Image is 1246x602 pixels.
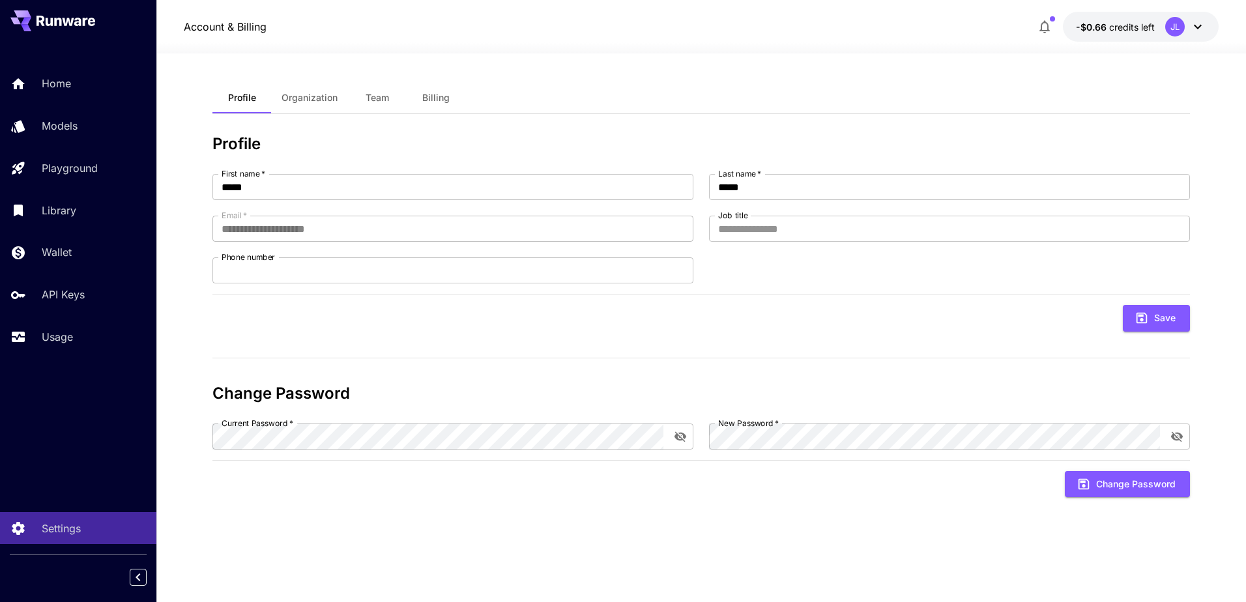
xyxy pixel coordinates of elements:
[42,287,85,302] p: API Keys
[184,19,267,35] nav: breadcrumb
[669,425,692,448] button: toggle password visibility
[718,418,779,429] label: New Password
[42,118,78,134] p: Models
[42,521,81,536] p: Settings
[422,92,450,104] span: Billing
[42,329,73,345] p: Usage
[42,203,76,218] p: Library
[42,244,72,260] p: Wallet
[1076,21,1109,33] span: -$0.66
[212,135,1190,153] h3: Profile
[1076,20,1155,34] div: -$0.65783
[228,92,256,104] span: Profile
[1123,305,1190,332] button: Save
[184,19,267,35] a: Account & Billing
[1165,425,1189,448] button: toggle password visibility
[718,168,761,179] label: Last name
[1165,17,1185,36] div: JL
[1065,471,1190,498] button: Change Password
[366,92,389,104] span: Team
[1063,12,1219,42] button: -$0.65783JL
[130,569,147,586] button: Collapse sidebar
[222,210,247,221] label: Email
[222,168,265,179] label: First name
[212,384,1190,403] h3: Change Password
[42,76,71,91] p: Home
[139,566,156,589] div: Collapse sidebar
[718,210,748,221] label: Job title
[222,418,293,429] label: Current Password
[282,92,338,104] span: Organization
[1109,21,1155,33] span: credits left
[42,160,98,176] p: Playground
[222,251,275,263] label: Phone number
